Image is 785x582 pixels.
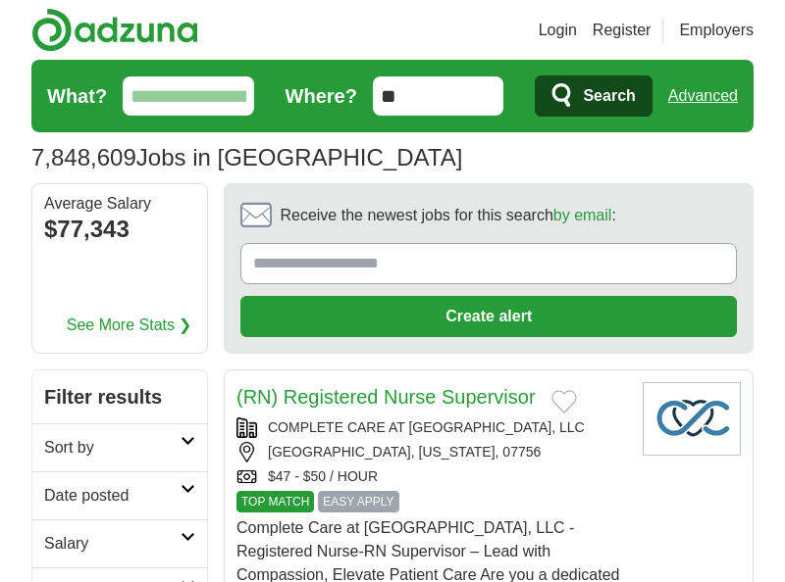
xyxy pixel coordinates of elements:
div: $47 - $50 / HOUR [236,466,627,487]
h1: Jobs in [GEOGRAPHIC_DATA] [31,144,462,170]
a: Advanced [668,76,738,116]
button: Add to favorite jobs [551,390,577,413]
a: by email [553,207,612,223]
span: TOP MATCH [236,491,314,512]
a: Employers [679,19,754,42]
a: (RN) Registered Nurse Supervisor [236,386,536,408]
span: Receive the newest jobs for this search : [280,204,615,227]
span: Search [583,76,635,116]
a: See More Stats ❯ [67,314,192,337]
h2: Salary [44,532,181,556]
button: Search [535,75,652,117]
h2: Sort by [44,436,181,460]
h2: Date posted [44,484,181,508]
label: Where? [286,81,357,111]
img: Adzuna logo [31,8,198,52]
div: $77,343 [44,212,195,247]
div: [GEOGRAPHIC_DATA], [US_STATE], 07756 [236,442,627,462]
span: 7,848,609 [31,140,136,175]
label: What? [47,81,107,111]
a: Date posted [32,471,207,519]
a: Register [593,19,652,42]
h2: Filter results [32,370,207,423]
span: EASY APPLY [318,491,398,512]
img: Company logo [643,382,741,456]
button: Create alert [240,296,737,337]
a: Login [539,19,577,42]
div: COMPLETE CARE AT [GEOGRAPHIC_DATA], LLC [236,417,627,438]
div: Average Salary [44,196,195,212]
a: Sort by [32,423,207,471]
a: Salary [32,519,207,567]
